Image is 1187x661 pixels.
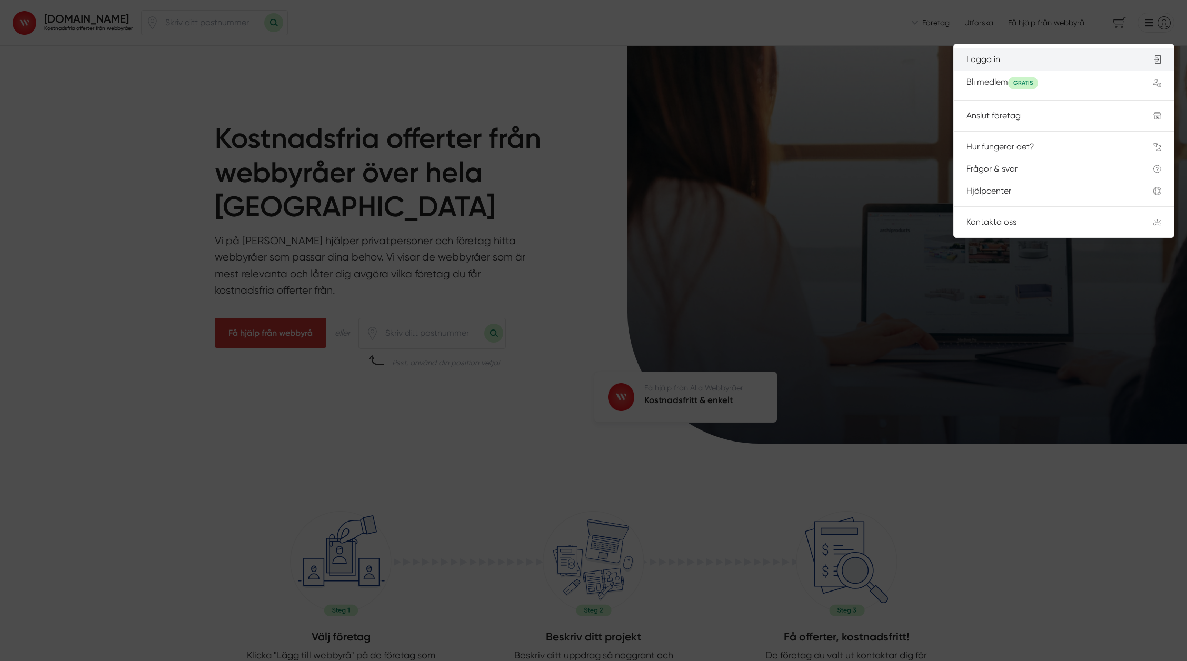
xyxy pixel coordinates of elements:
div: Frågor & svar [966,164,1128,174]
div: Anslut företag [966,111,1128,121]
div: Logga in [966,55,1128,64]
div: Hjälpcenter [966,186,1128,196]
span: GRATIS [1008,77,1038,89]
div: Hur fungerar det? [966,142,1128,152]
div: Bli medlem [966,77,1128,89]
div: Kontakta oss [966,217,1128,227]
